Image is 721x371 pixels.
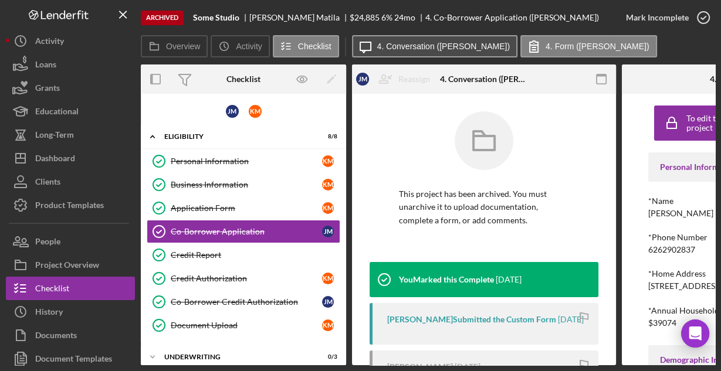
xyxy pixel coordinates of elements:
div: Checklist [35,277,69,303]
div: K M [322,273,334,284]
button: Document Templates [6,347,135,370]
button: Overview [141,35,208,57]
div: Reassign [398,67,430,91]
a: Business InformationKM [147,173,340,196]
a: Co-Borrower Credit AuthorizationJM [147,290,340,314]
div: K M [322,202,334,214]
div: Co-Borrower Credit Authorization [171,297,322,307]
div: 6 % [381,13,392,22]
div: K M [322,319,334,331]
div: Eligibility [164,133,308,140]
button: Activity [211,35,269,57]
div: Project Overview [35,253,99,280]
div: Application Form [171,203,322,213]
div: Grants [35,76,60,103]
div: [PERSON_NAME] Matila [249,13,350,22]
div: Credit Authorization [171,274,322,283]
button: Grants [6,76,135,100]
time: 2024-04-18 18:21 [558,315,584,324]
time: 2024-04-18 21:36 [496,275,522,284]
div: Document Upload [171,321,322,330]
div: Activity [35,29,64,56]
div: Personal Information [171,156,322,166]
div: Mark Incomplete [626,6,689,29]
div: K M [322,179,334,190]
div: Credit Report [171,250,340,260]
div: $39074 [648,318,676,328]
div: 6262902837 [648,245,695,254]
div: Product Templates [35,193,104,220]
button: Checklist [273,35,339,57]
div: Checklist [226,74,260,84]
b: Some Studio [193,13,239,22]
div: 8 / 8 [316,133,337,140]
div: You Marked this Complete [399,275,494,284]
button: Activity [6,29,135,53]
div: J M [356,73,369,86]
div: $24,885 [350,13,380,22]
a: Co-Borrower ApplicationJM [147,220,340,243]
div: History [35,300,63,326]
p: This project has been archived. You must unarchive it to upload documentation, complete a form, o... [399,188,569,227]
div: Clients [35,170,60,196]
button: JMReassign [350,67,442,91]
button: Educational [6,100,135,123]
div: 0 / 3 [316,353,337,360]
div: J M [226,105,239,118]
div: Business Information [171,180,322,189]
a: Personal InformationKM [147,149,340,173]
div: Educational [35,100,79,126]
div: Archived [141,11,184,25]
div: Co-Borrower Application [171,227,322,236]
button: People [6,230,135,253]
button: Checklist [6,277,135,300]
div: Dashboard [35,147,75,173]
div: K M [322,155,334,167]
div: [PERSON_NAME] [648,209,713,218]
a: Application FormKM [147,196,340,220]
div: 4. Co-Borrower Application ([PERSON_NAME]) [425,13,599,22]
button: Loans [6,53,135,76]
a: Document UploadKM [147,314,340,337]
label: Activity [236,42,262,51]
button: Clients [6,170,135,193]
button: 4. Conversation ([PERSON_NAME]) [352,35,517,57]
div: [PERSON_NAME] Submitted the Custom Form [387,315,556,324]
div: Long-Term [35,123,74,149]
div: 24 mo [394,13,415,22]
button: Mark Incomplete [614,6,715,29]
div: J M [322,226,334,237]
button: Documents [6,324,135,347]
button: Dashboard [6,147,135,170]
div: Loans [35,53,56,79]
label: 4. Form ([PERSON_NAME]) [546,42,649,51]
a: Credit AuthorizationKM [147,267,340,290]
button: 4. Form ([PERSON_NAME]) [520,35,657,57]
label: Overview [166,42,200,51]
div: Open Intercom Messenger [681,319,709,348]
button: Product Templates [6,193,135,217]
div: Documents [35,324,77,350]
div: 4. Conversation ([PERSON_NAME]) [440,74,528,84]
label: Checklist [298,42,331,51]
a: Credit Report [147,243,340,267]
div: J M [322,296,334,308]
button: Project Overview [6,253,135,277]
button: History [6,300,135,324]
label: 4. Conversation ([PERSON_NAME]) [377,42,510,51]
button: Long-Term [6,123,135,147]
div: K M [249,105,262,118]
